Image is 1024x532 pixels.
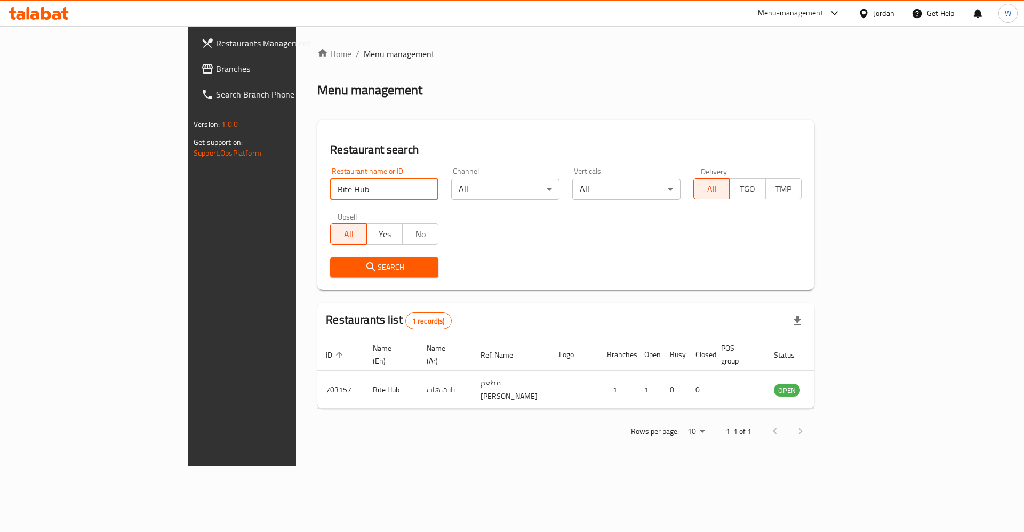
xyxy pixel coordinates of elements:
[317,82,422,99] h2: Menu management
[687,338,713,371] th: Closed
[729,178,765,199] button: TGO
[364,371,418,409] td: Bite Hub
[427,342,459,367] span: Name (Ar)
[338,213,357,220] label: Upsell
[598,371,636,409] td: 1
[726,425,751,438] p: 1-1 of 1
[559,374,586,401] img: Bite Hub
[194,117,220,131] span: Version:
[785,308,810,334] div: Export file
[317,338,858,409] table: enhanced table
[366,223,403,245] button: Yes
[661,338,687,371] th: Busy
[693,178,730,199] button: All
[194,135,243,149] span: Get support on:
[661,371,687,409] td: 0
[874,7,894,19] div: Jordan
[774,384,800,397] span: OPEN
[481,349,527,361] span: Ref. Name
[418,371,472,409] td: بايت هاب
[407,227,434,242] span: No
[330,179,438,200] input: Search for restaurant name or ID..
[326,312,451,329] h2: Restaurants list
[193,30,359,56] a: Restaurants Management
[371,227,398,242] span: Yes
[193,56,359,82] a: Branches
[631,425,679,438] p: Rows per page:
[373,342,405,367] span: Name (En)
[451,179,559,200] div: All
[364,47,435,60] span: Menu management
[330,223,366,245] button: All
[194,146,261,160] a: Support.OpsPlatform
[221,117,238,131] span: 1.0.0
[1005,7,1011,19] span: W
[770,181,797,197] span: TMP
[758,7,823,20] div: Menu-management
[330,257,438,277] button: Search
[636,371,661,409] td: 1
[317,47,814,60] nav: breadcrumb
[193,82,359,107] a: Search Branch Phone
[765,178,802,199] button: TMP
[698,181,725,197] span: All
[216,88,351,101] span: Search Branch Phone
[636,338,661,371] th: Open
[335,227,362,242] span: All
[572,179,681,200] div: All
[402,223,438,245] button: No
[326,349,346,361] span: ID
[330,142,802,158] h2: Restaurant search
[734,181,761,197] span: TGO
[550,338,598,371] th: Logo
[774,384,800,397] div: OPEN
[405,312,452,329] div: Total records count
[216,37,351,50] span: Restaurants Management
[216,62,351,75] span: Branches
[701,167,727,175] label: Delivery
[774,349,809,361] span: Status
[683,424,709,440] div: Rows per page:
[406,316,451,326] span: 1 record(s)
[687,371,713,409] td: 0
[721,342,753,367] span: POS group
[472,371,550,409] td: مطعم [PERSON_NAME]
[339,261,430,274] span: Search
[598,338,636,371] th: Branches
